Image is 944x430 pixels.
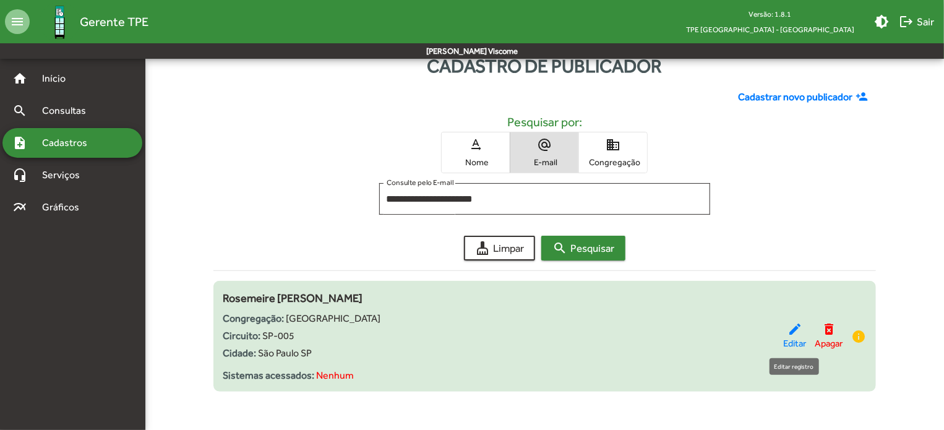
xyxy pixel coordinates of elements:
span: Gráficos [35,200,96,215]
mat-icon: logout [899,14,914,29]
span: Serviços [35,168,97,183]
span: TPE [GEOGRAPHIC_DATA] - [GEOGRAPHIC_DATA] [676,22,864,37]
strong: Congregação: [223,312,285,324]
span: Gerente TPE [80,12,148,32]
mat-icon: headset_mic [12,168,27,183]
mat-icon: delete_forever [822,322,836,337]
button: E-mail [510,132,578,173]
span: Apagar [815,337,843,351]
mat-icon: info [851,329,866,344]
span: Cadastros [35,135,103,150]
span: Início [35,71,84,86]
strong: Circuito: [223,330,261,342]
img: Logo [40,2,80,42]
strong: Cidade: [223,347,257,359]
mat-icon: home [12,71,27,86]
span: Rosemeire [PERSON_NAME] [223,291,363,304]
mat-icon: text_rotation_none [468,137,483,152]
span: E-mail [513,157,575,168]
span: Nome [445,157,507,168]
button: Limpar [464,236,535,260]
strong: Sistemas acessados: [223,369,315,381]
h5: Pesquisar por: [223,114,867,129]
span: Congregação [582,157,644,168]
mat-icon: note_add [12,135,27,150]
mat-icon: alternate_email [537,137,552,152]
mat-icon: domain [606,137,620,152]
div: Cadastro de publicador [145,52,944,80]
span: Editar [783,337,806,351]
span: Pesquisar [552,237,614,259]
a: Gerente TPE [30,2,148,42]
button: Nome [442,132,510,173]
span: Cadastrar novo publicador [738,90,852,105]
span: Limpar [475,237,524,259]
span: Sair [899,11,934,33]
span: São Paulo SP [259,347,312,359]
button: Congregação [579,132,647,173]
button: Sair [894,11,939,33]
span: [GEOGRAPHIC_DATA] [286,312,381,324]
div: Versão: 1.8.1 [676,6,864,22]
span: Nenhum [317,369,354,381]
mat-icon: search [552,241,567,256]
mat-icon: cleaning_services [475,241,490,256]
mat-icon: search [12,103,27,118]
mat-icon: edit [787,322,802,337]
mat-icon: person_add [856,90,871,104]
mat-icon: multiline_chart [12,200,27,215]
mat-icon: menu [5,9,30,34]
mat-icon: brightness_medium [874,14,889,29]
span: Consultas [35,103,102,118]
span: SP-005 [263,330,295,342]
button: Pesquisar [541,236,625,260]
